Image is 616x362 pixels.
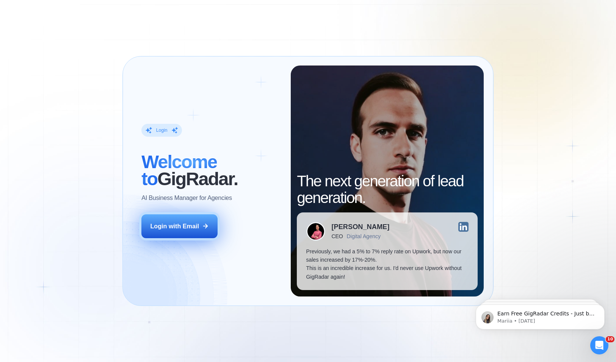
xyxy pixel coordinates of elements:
[464,289,616,342] iframe: Intercom notifications message
[347,233,381,239] div: Digital Agency
[306,247,469,281] p: Previously, we had a 5% to 7% reply rate on Upwork, but now our sales increased by 17%-20%. This ...
[297,173,478,206] h2: The next generation of lead generation.
[141,214,218,238] button: Login with Email
[141,193,232,202] p: AI Business Manager for Agencies
[141,153,281,187] h2: ‍ GigRadar.
[141,151,217,189] span: Welcome to
[606,336,614,342] span: 10
[332,223,390,230] div: [PERSON_NAME]
[150,222,199,230] div: Login with Email
[590,336,608,354] iframe: Intercom live chat
[156,127,168,133] div: Login
[332,233,343,239] div: CEO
